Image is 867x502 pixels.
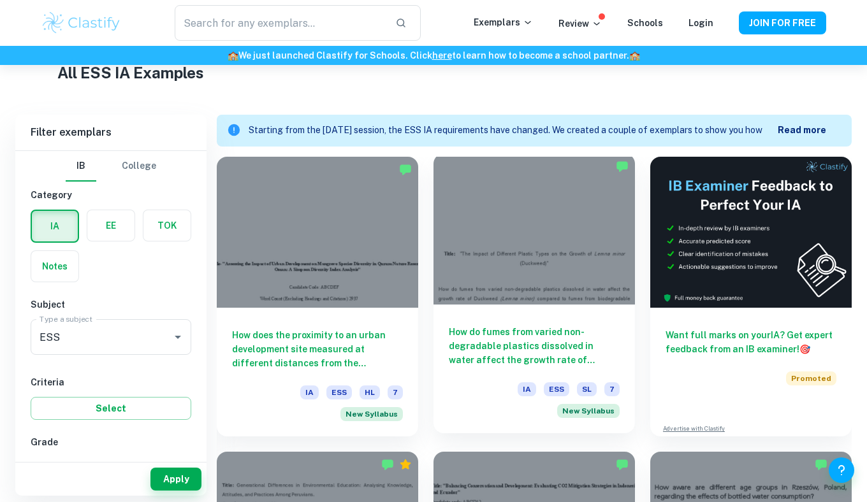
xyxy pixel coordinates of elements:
h6: Grade [31,435,191,449]
h6: How do fumes from varied non-degradable plastics dissolved in water affect the growth rate of Duc... [449,325,620,367]
span: 🏫 [629,50,640,61]
a: Advertise with Clastify [663,424,725,433]
span: 7 [388,385,403,399]
h6: Filter exemplars [15,115,207,150]
img: Marked [381,458,394,471]
label: Type a subject [40,313,92,324]
button: College [122,151,156,182]
img: Marked [616,458,629,471]
p: Exemplars [474,15,533,29]
div: Starting from the May 2026 session, the ESS IA requirements have changed. We created this exempla... [557,404,620,418]
a: Schools [627,18,663,28]
button: IB [66,151,96,182]
img: Marked [399,163,412,176]
span: SL [577,382,597,396]
button: Notes [31,251,78,282]
h6: Category [31,188,191,202]
span: 🎯 [799,344,810,354]
span: 7 [604,382,620,396]
p: Review [558,17,602,31]
span: ESS [544,382,569,396]
b: Read more [778,125,826,135]
h6: We just launched Clastify for Schools. Click to learn how to become a school partner. [3,48,864,62]
h1: All ESS IA Examples [57,61,810,84]
div: Filter type choice [66,151,156,182]
div: Starting from the May 2026 session, the ESS IA requirements have changed. We created this exempla... [340,407,403,421]
span: New Syllabus [340,407,403,421]
div: Premium [399,458,412,471]
button: Apply [150,468,201,491]
img: Clastify logo [41,10,122,36]
a: Want full marks on yourIA? Get expert feedback from an IB examiner!PromotedAdvertise with Clastify [650,157,852,436]
button: EE [87,210,135,241]
span: Promoted [786,371,836,385]
h6: Subject [31,298,191,312]
input: Search for any exemplars... [175,5,385,41]
img: Thumbnail [650,157,852,308]
span: HL [360,385,380,399]
button: Select [31,397,191,420]
button: TOK [143,210,191,241]
button: Open [169,328,187,346]
span: ESS [326,385,352,399]
a: How does the proximity to an urban development site measured at different distances from the deve... [217,157,418,436]
h6: Want full marks on your IA ? Get expert feedback from an IB examiner! [666,328,836,356]
h6: How does the proximity to an urban development site measured at different distances from the deve... [232,328,403,370]
a: How do fumes from varied non-degradable plastics dissolved in water affect the growth rate of Duc... [433,157,635,436]
span: New Syllabus [557,404,620,418]
span: IA [300,385,319,399]
h6: Criteria [31,375,191,389]
span: 🏫 [228,50,238,61]
span: IA [518,382,536,396]
button: Help and Feedback [829,457,854,483]
a: here [432,50,452,61]
img: Marked [616,160,629,173]
a: Login [688,18,713,28]
button: IA [32,211,78,241]
p: Starting from the [DATE] session, the ESS IA requirements have changed. We created a couple of ex... [249,124,778,138]
button: JOIN FOR FREE [739,11,826,34]
img: Marked [815,458,827,471]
